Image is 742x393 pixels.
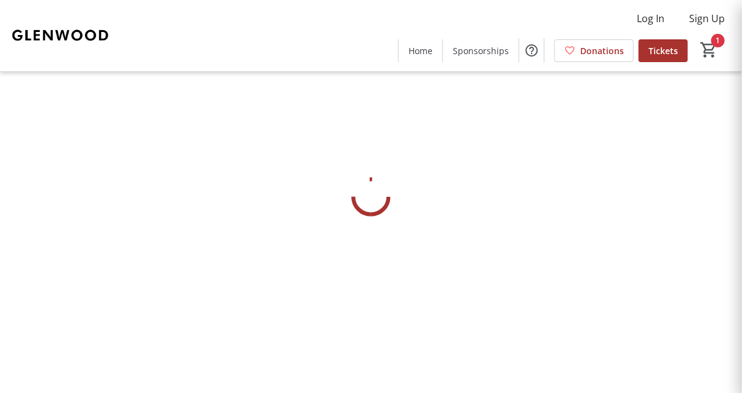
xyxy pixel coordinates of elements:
button: Sign Up [679,9,735,28]
a: Tickets [639,39,688,62]
a: Donations [554,39,634,62]
span: Tickets [648,44,678,57]
span: Home [409,44,433,57]
a: Home [399,39,442,62]
button: Help [519,38,544,63]
span: Donations [580,44,624,57]
span: Sign Up [689,11,725,26]
img: Glenwood, Inc.'s Logo [7,5,117,66]
span: Log In [637,11,664,26]
span: Sponsorships [453,44,509,57]
a: Sponsorships [443,39,519,62]
button: Log In [627,9,674,28]
button: Cart [698,39,720,61]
